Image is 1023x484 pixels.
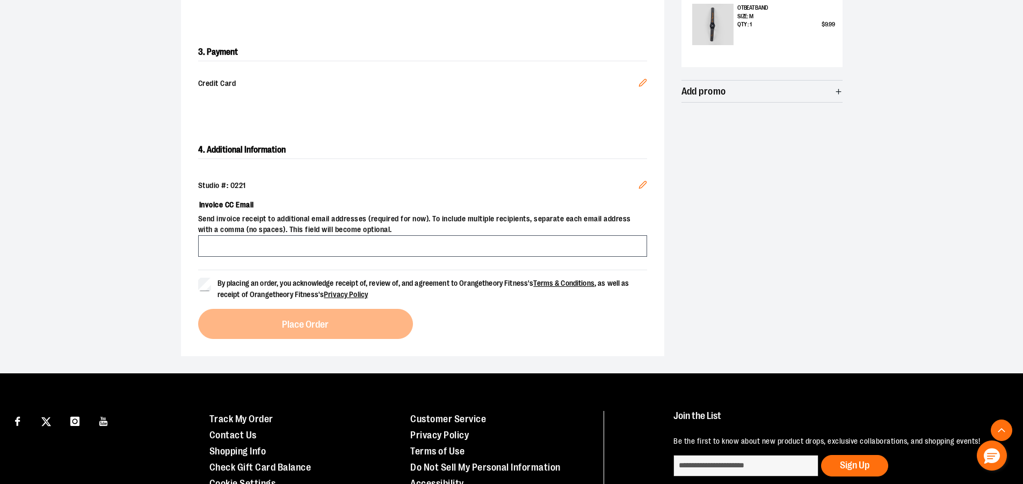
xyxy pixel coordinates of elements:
[209,462,311,473] a: Check Gift Card Balance
[95,411,113,430] a: Visit our Youtube page
[991,420,1012,441] button: Back To Top
[209,430,257,440] a: Contact Us
[822,21,825,28] span: $
[630,172,656,201] button: Edit
[198,196,647,214] label: Invoice CC Email
[828,21,829,28] span: .
[737,4,835,12] p: OTBeat Band
[410,430,469,440] a: Privacy Policy
[198,214,647,235] span: Send invoice receipt to additional email addresses (required for now). To include multiple recipi...
[209,446,266,457] a: Shopping Info
[217,279,629,299] span: By placing an order, you acknowledge receipt of, review of, and agreement to Orangetheory Fitness...
[410,414,486,424] a: Customer Service
[681,81,843,102] button: Add promo
[198,278,211,291] input: By placing an order, you acknowledge receipt of, review of, and agreement to Orangetheory Fitness...
[681,86,726,97] span: Add promo
[673,411,998,431] h4: Join the List
[198,44,647,61] h2: 3. Payment
[410,462,561,473] a: Do Not Sell My Personal Information
[37,411,56,430] a: Visit our X page
[825,21,828,28] span: 9
[41,417,51,427] img: Twitter
[8,411,27,430] a: Visit our Facebook page
[198,141,647,159] h2: 4. Additional Information
[630,70,656,99] button: Edit
[977,440,1007,471] button: Hello, have a question? Let’s chat.
[737,20,751,29] span: Qty : 1
[829,21,835,28] span: 99
[198,78,639,90] span: Credit Card
[840,460,869,471] span: Sign Up
[533,279,594,287] a: Terms & Conditions
[673,436,998,447] p: Be the first to know about new product drops, exclusive collaborations, and shopping events!
[209,414,273,424] a: Track My Order
[737,12,835,21] p: Size: M
[410,446,465,457] a: Terms of Use
[66,411,84,430] a: Visit our Instagram page
[673,455,818,476] input: enter email
[198,180,647,191] div: Studio #: 0221
[821,455,888,476] button: Sign Up
[324,290,368,299] a: Privacy Policy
